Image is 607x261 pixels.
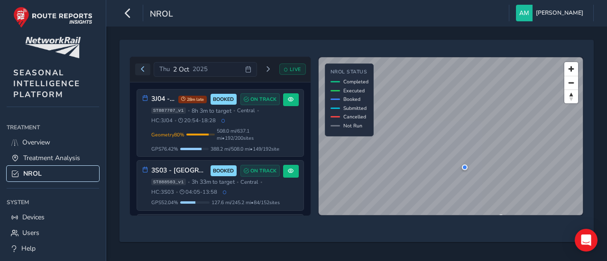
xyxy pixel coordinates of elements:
[178,96,207,103] span: 28m late
[7,209,99,225] a: Devices
[7,135,99,150] a: Overview
[260,63,276,75] button: Next day
[178,117,216,124] span: 20:54 - 18:28
[564,90,578,103] button: Reset bearing to north
[343,105,367,112] span: Submitted
[250,96,276,103] span: ON TRACK
[23,153,80,162] span: Treatment Analysis
[21,244,36,253] span: Help
[7,225,99,241] a: Users
[536,5,583,21] span: [PERSON_NAME]
[237,180,239,185] span: •
[7,166,99,181] a: NROL
[151,199,178,206] span: GPS 52.04 %
[343,122,362,129] span: Not Run
[192,178,235,186] span: 3h 33m to target
[25,37,81,58] img: customer logo
[188,180,190,185] span: •
[22,213,45,222] span: Devices
[260,180,262,185] span: •
[173,65,189,74] span: 2 Oct
[250,167,276,175] span: ON TRACK
[213,96,234,103] span: BOOKED
[7,150,99,166] a: Treatment Analysis
[516,5,533,21] img: diamond-layout
[257,108,259,113] span: •
[22,228,39,237] span: Users
[319,57,583,216] canvas: Map
[212,199,280,206] span: 127.6 mi / 245.2 mi • 84 / 152 sites
[135,63,151,75] button: Previous day
[343,113,366,120] span: Cancelled
[13,67,80,100] span: SEASONAL INTELLIGENCE PLATFORM
[193,65,208,73] span: 2025
[516,5,587,21] button: [PERSON_NAME]
[343,87,365,94] span: Executed
[151,167,207,175] h3: 3S03 - [GEOGRAPHIC_DATA] (2025)
[188,108,190,113] span: •
[151,108,186,114] span: ST887707_v1
[13,7,92,28] img: rr logo
[564,62,578,76] button: Zoom in
[217,127,280,142] span: 508.0 mi / 637.1 mi • 192 / 200 sites
[151,131,184,138] span: Geometry 80 %
[7,120,99,135] div: Treatment
[237,107,255,114] span: Central
[290,66,301,73] span: LIVE
[180,189,217,196] span: 04:05 - 13:58
[564,76,578,90] button: Zoom out
[159,65,170,73] span: Thu
[343,78,368,85] span: Completed
[151,189,174,196] span: HC: 3S03
[211,145,282,153] span: 388.2 mi / 508.0 mi • 149 / 192 sites
[151,179,186,185] span: ST888503_v1
[176,189,178,195] span: •
[343,96,360,103] span: Booked
[22,138,50,147] span: Overview
[240,179,258,186] span: Central
[7,195,99,209] div: System
[151,95,175,103] h3: 3J04 - Chiltern Lines (2025)
[23,169,42,178] span: NROL
[575,229,598,252] div: Open Intercom Messenger
[213,167,234,175] span: BOOKED
[151,117,173,124] span: HC: 3J04
[192,107,231,115] span: 8h 3m to target
[151,145,178,153] span: GPS 76.42 %
[175,118,176,123] span: •
[233,108,235,113] span: •
[331,69,368,75] h4: NROL Status
[150,8,173,21] span: NROL
[7,241,99,256] a: Help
